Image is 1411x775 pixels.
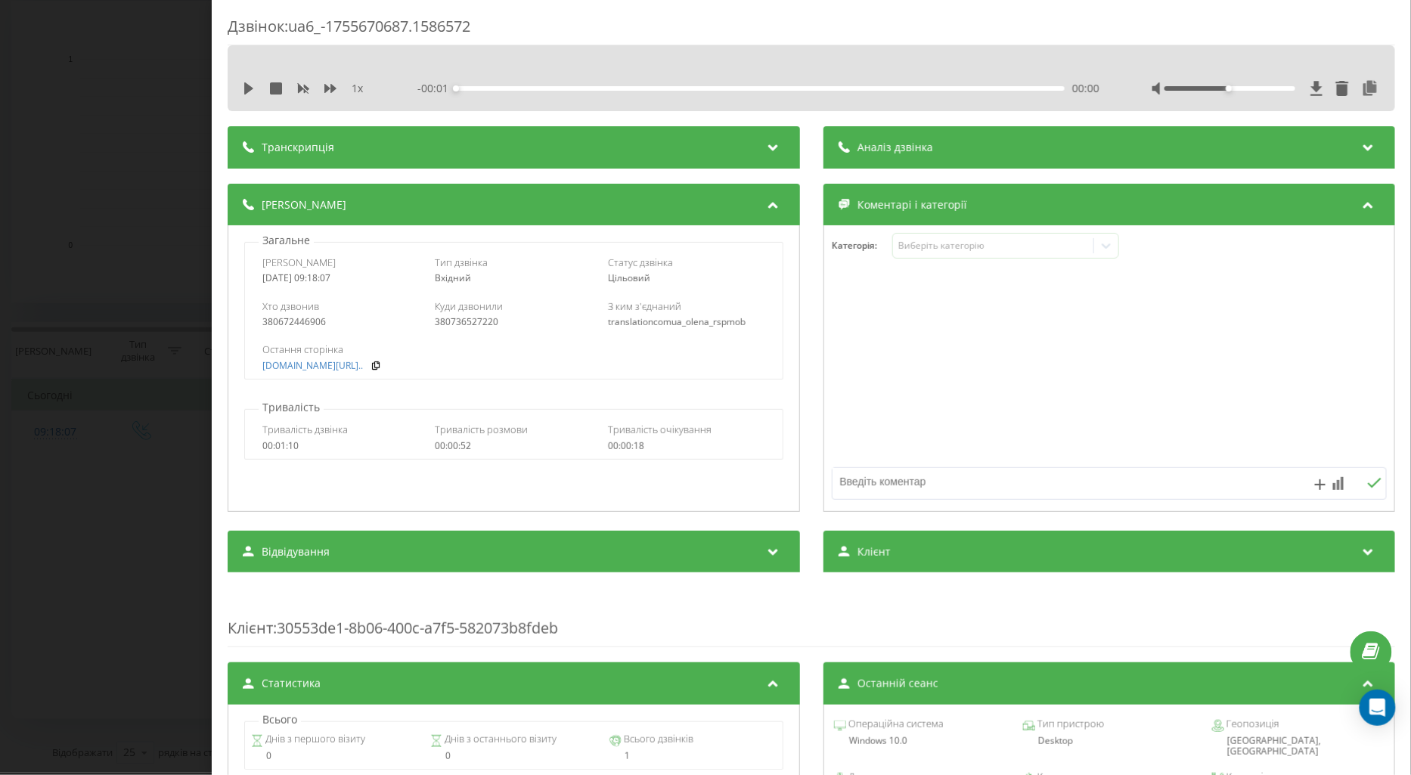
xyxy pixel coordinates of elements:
[857,140,932,155] span: Аналіз дзвінка
[1226,85,1232,91] div: Accessibility label
[262,676,321,691] span: Статистика
[262,197,346,212] span: [PERSON_NAME]
[263,732,365,747] span: Днів з першого візиту
[352,81,363,96] span: 1 x
[1360,690,1396,726] div: Open Intercom Messenger
[417,81,456,96] span: - 00:01
[262,343,343,356] span: Остання сторінка
[435,317,592,327] div: 380736527220
[442,732,557,747] span: Днів з останнього візиту
[262,441,420,451] div: 00:01:10
[622,732,693,747] span: Всього дзвінків
[259,233,314,248] p: Загальне
[608,441,765,451] div: 00:00:18
[435,271,471,284] span: Вхідний
[857,676,938,691] span: Останній сеанс
[435,423,528,436] span: Тривалість розмови
[251,751,417,761] div: 0
[1212,736,1385,758] div: [GEOGRAPHIC_DATA], [GEOGRAPHIC_DATA]
[262,256,336,269] span: [PERSON_NAME]
[1035,717,1104,732] span: Тип пристрою
[833,736,1006,746] div: Windows 10.0
[1072,81,1099,96] span: 00:00
[262,544,330,560] span: Відвідування
[845,717,943,732] span: Операційна система
[1023,736,1195,746] div: Desktop
[608,317,765,327] div: translationcomua_olena_rspmob
[608,299,681,313] span: З ким з'єднаний
[831,240,892,251] h4: Категорія :
[435,256,488,269] span: Тип дзвінка
[262,299,319,313] span: Хто дзвонив
[608,271,650,284] span: Цільовий
[262,140,334,155] span: Транскрипція
[259,712,301,727] p: Всього
[228,16,1395,45] div: Дзвінок : ua6_-1755670687.1586572
[430,751,597,761] div: 0
[262,273,420,284] div: [DATE] 09:18:07
[1224,717,1279,732] span: Геопозиція
[453,85,459,91] div: Accessibility label
[435,441,592,451] div: 00:00:52
[262,317,420,327] div: 380672446906
[228,587,1395,647] div: : 30553de1-8b06-400c-a7f5-582073b8fdeb
[262,423,348,436] span: Тривалість дзвінка
[857,544,890,560] span: Клієнт
[262,361,363,371] a: [DOMAIN_NAME][URL]..
[857,197,966,212] span: Коментарі і категорії
[228,618,273,638] span: Клієнт
[608,256,673,269] span: Статус дзвінка
[608,423,712,436] span: Тривалість очікування
[898,240,1087,252] div: Виберіть категорію
[259,400,324,415] p: Тривалість
[435,299,503,313] span: Куди дзвонили
[609,751,776,761] div: 1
